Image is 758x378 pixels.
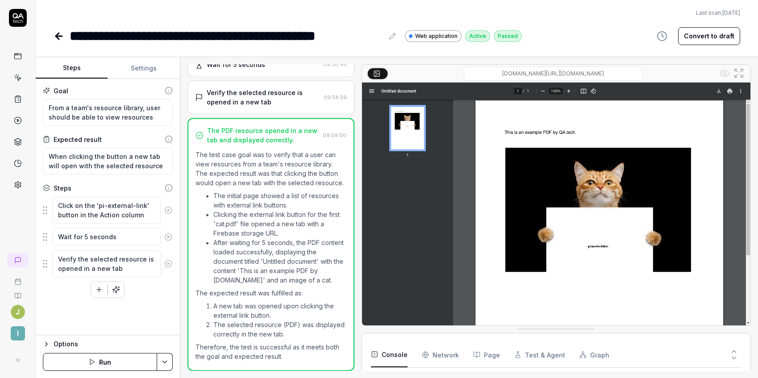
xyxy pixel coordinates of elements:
button: Page [473,342,500,367]
button: Run [43,353,157,371]
time: [DATE] [722,9,740,16]
span: Web application [415,32,458,40]
div: Active [465,30,490,42]
time: 09:59:00 [323,132,346,138]
a: Documentation [4,285,32,299]
div: Suggestions [43,250,173,278]
p: The expected result was fulfilled as: [196,288,346,298]
button: Network [422,342,459,367]
li: The selected resource (PDF) was displayed correctly in the new tab. [213,320,346,339]
li: After waiting for 5 seconds, the PDF content loaded successfully, displaying the document titled ... [213,238,346,285]
button: Steps [36,58,108,79]
p: The test case goal was to verify that a user can view resources from a team's resource library. T... [196,150,346,187]
time: 09:58:46 [323,62,347,68]
button: Console [371,342,408,367]
button: Remove step [161,228,176,246]
li: The initial page showed a list of resources with external link buttons. [213,191,346,210]
div: Verify the selected resource is opened in a new tab [207,88,320,107]
div: The PDF resource opened in a new tab and displayed correctly. [207,126,319,145]
a: Web application [405,30,462,42]
div: Wait for 5 seconds [207,60,265,69]
button: Show all interative elements [717,66,732,80]
button: I [4,319,32,342]
button: Open in full screen [732,66,746,80]
div: Suggestions [43,228,173,246]
button: Remove step [161,255,176,273]
span: Last scan: [696,9,740,17]
button: Graph [579,342,609,367]
button: Test & Agent [514,342,565,367]
button: View version history [651,27,673,45]
div: Suggestions [43,196,173,224]
button: Options [43,339,173,349]
li: Clicking the external link button for the first 'cat.pdf' file opened a new tab with a Firebase s... [213,210,346,238]
div: Expected result [54,135,102,144]
div: Passed [494,30,522,42]
li: A new tab was opened upon clicking the external link button. [213,301,346,320]
button: Settings [108,58,179,79]
button: J [11,305,25,319]
button: Last scan:[DATE] [696,9,740,17]
p: Therefore, the test is successful as it meets both the goal and expected result. [196,342,346,361]
div: Options [54,339,173,349]
span: I [11,326,25,341]
img: Screenshot [362,83,750,325]
a: New conversation [7,253,29,267]
button: Remove step [161,201,176,219]
button: Convert to draft [678,27,740,45]
div: Goal [54,86,68,96]
a: Book a call with us [4,271,32,285]
div: Steps [54,183,71,193]
time: 09:58:59 [324,94,347,100]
